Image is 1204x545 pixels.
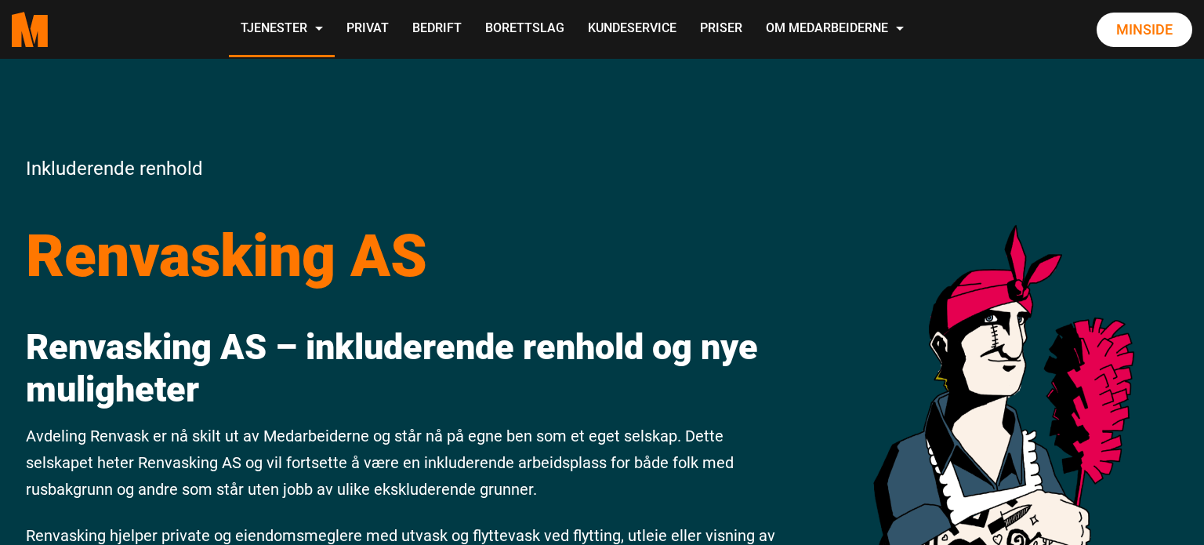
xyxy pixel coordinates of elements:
a: Minside [1097,13,1192,47]
a: Borettslag [473,2,576,57]
p: Avdeling Renvask er nå skilt ut av Medarbeiderne og står nå på egne ben som et eget selskap. Dett... [26,423,786,503]
h2: Renvasking AS – inkluderende renhold og nye muligheter [26,326,786,411]
a: Tjenester [229,2,335,57]
a: Om Medarbeiderne [754,2,916,57]
a: Kundeservice [576,2,688,57]
p: Inkluderende renhold [26,153,786,185]
a: Priser [688,2,754,57]
a: Privat [335,2,401,57]
span: Renvasking AS [26,221,427,290]
a: Bedrift [401,2,473,57]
